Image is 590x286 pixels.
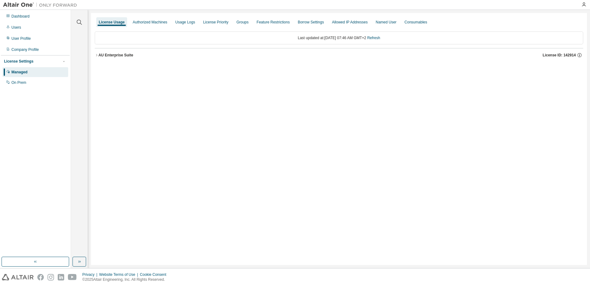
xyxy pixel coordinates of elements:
div: Company Profile [11,47,39,52]
img: facebook.svg [37,274,44,280]
div: User Profile [11,36,31,41]
div: License Usage [99,20,125,25]
div: License Settings [4,59,33,64]
div: Managed [11,70,27,75]
div: Authorized Machines [133,20,167,25]
img: instagram.svg [48,274,54,280]
div: Dashboard [11,14,30,19]
div: Allowed IP Addresses [332,20,368,25]
div: Cookie Consent [140,272,170,277]
div: Groups [236,20,248,25]
a: Refresh [367,36,380,40]
span: License ID: 142914 [543,53,576,58]
div: Privacy [82,272,99,277]
p: © 2025 Altair Engineering, Inc. All Rights Reserved. [82,277,170,282]
button: AU Enterprise SuiteLicense ID: 142914 [95,48,583,62]
img: linkedin.svg [58,274,64,280]
div: On Prem [11,80,26,85]
img: youtube.svg [68,274,77,280]
div: Feature Restrictions [257,20,290,25]
img: altair_logo.svg [2,274,34,280]
div: Usage Logs [175,20,195,25]
div: AU Enterprise Suite [98,53,133,58]
div: Users [11,25,21,30]
img: Altair One [3,2,80,8]
div: License Priority [203,20,228,25]
div: Borrow Settings [298,20,324,25]
div: Last updated at: [DATE] 07:46 AM GMT+2 [95,31,583,44]
div: Named User [376,20,396,25]
div: Website Terms of Use [99,272,140,277]
div: Consumables [405,20,427,25]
